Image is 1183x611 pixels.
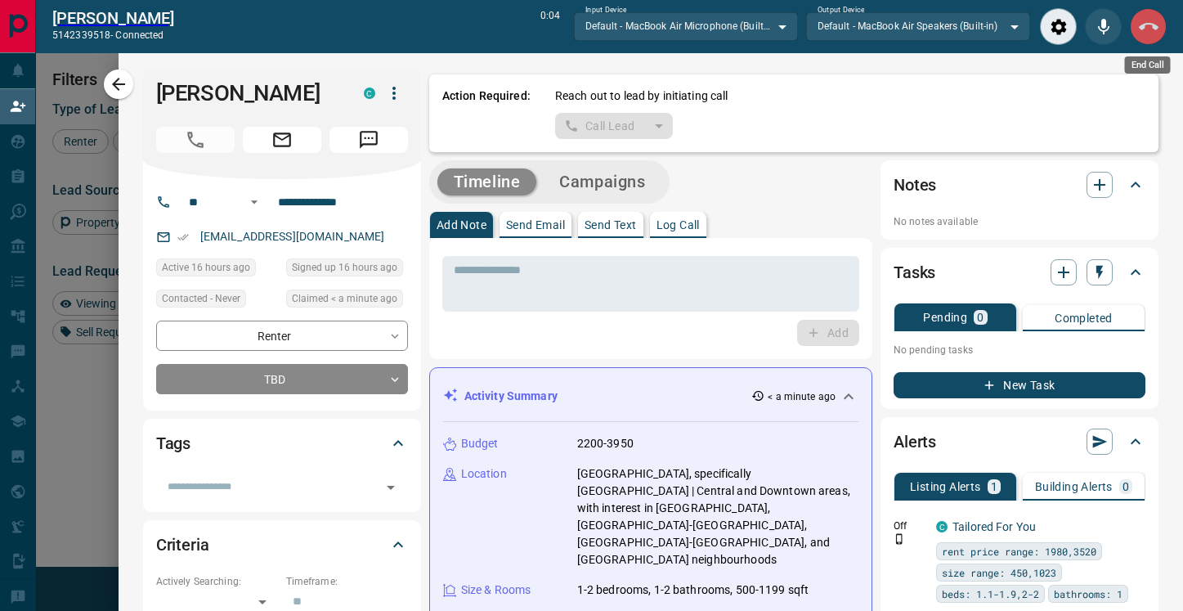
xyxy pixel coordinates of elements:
[156,80,339,106] h1: [PERSON_NAME]
[894,165,1145,204] div: Notes
[894,214,1145,229] p: No notes available
[443,381,858,411] div: Activity Summary< a minute ago
[540,8,560,45] p: 0:04
[461,465,507,483] p: Location
[894,172,936,198] h2: Notes
[286,258,408,281] div: Fri Aug 15 2025
[115,29,164,41] span: connected
[910,481,981,492] p: Listing Alerts
[200,230,385,243] a: [EMAIL_ADDRESS][DOMAIN_NAME]
[461,582,531,599] p: Size & Rooms
[952,520,1036,533] a: Tailored For You
[942,564,1056,581] span: size range: 450,1023
[364,88,375,99] div: condos.ca
[244,192,264,212] button: Open
[577,465,858,568] p: [GEOGRAPHIC_DATA], specifically [GEOGRAPHIC_DATA] | Central and Downtown areas, with interest in ...
[585,5,627,16] label: Input Device
[156,127,235,153] span: Call
[818,5,864,16] label: Output Device
[156,430,190,456] h2: Tags
[991,481,997,492] p: 1
[894,519,926,533] p: Off
[936,521,948,532] div: condos.ca
[162,290,240,307] span: Contacted - Never
[894,533,905,545] svg: Push Notification Only
[574,12,798,40] div: Default - MacBook Air Microphone (Built-in)
[286,574,408,589] p: Timeframe:
[555,88,728,105] p: Reach out to lead by initiating call
[768,389,836,404] p: < a minute ago
[894,253,1145,292] div: Tasks
[1054,586,1123,602] span: bathrooms: 1
[52,28,174,43] p: 5142339518 -
[156,321,408,351] div: Renter
[894,372,1145,398] button: New Task
[1085,8,1122,45] div: Mute
[1055,312,1113,324] p: Completed
[177,231,189,243] svg: Email Verified
[464,388,558,405] p: Activity Summary
[292,259,397,276] span: Signed up 16 hours ago
[437,219,486,231] p: Add Note
[1125,56,1171,74] div: End Call
[437,168,537,195] button: Timeline
[506,219,565,231] p: Send Email
[894,422,1145,461] div: Alerts
[156,574,278,589] p: Actively Searching:
[156,525,408,564] div: Criteria
[52,8,174,28] h2: [PERSON_NAME]
[1040,8,1077,45] div: Audio Settings
[585,219,637,231] p: Send Text
[442,88,531,139] p: Action Required:
[329,127,408,153] span: Message
[942,543,1096,559] span: rent price range: 1980,3520
[923,312,967,323] p: Pending
[156,364,408,394] div: TBD
[894,259,935,285] h2: Tasks
[243,127,321,153] span: Email
[156,258,278,281] div: Fri Aug 15 2025
[1123,481,1129,492] p: 0
[555,113,674,139] div: split button
[577,582,809,599] p: 1-2 bedrooms, 1-2 bathrooms, 500-1199 sqft
[656,219,700,231] p: Log Call
[156,532,209,558] h2: Criteria
[894,429,936,455] h2: Alerts
[806,12,1030,40] div: Default - MacBook Air Speakers (Built-in)
[1035,481,1113,492] p: Building Alerts
[162,259,250,276] span: Active 16 hours ago
[577,435,634,452] p: 2200-3950
[977,312,984,323] p: 0
[379,476,402,499] button: Open
[292,290,397,307] span: Claimed < a minute ago
[543,168,661,195] button: Campaigns
[286,290,408,312] div: Sat Aug 16 2025
[461,435,499,452] p: Budget
[1130,8,1167,45] div: End Call
[156,424,408,463] div: Tags
[894,338,1145,362] p: No pending tasks
[942,586,1039,602] span: beds: 1.1-1.9,2-2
